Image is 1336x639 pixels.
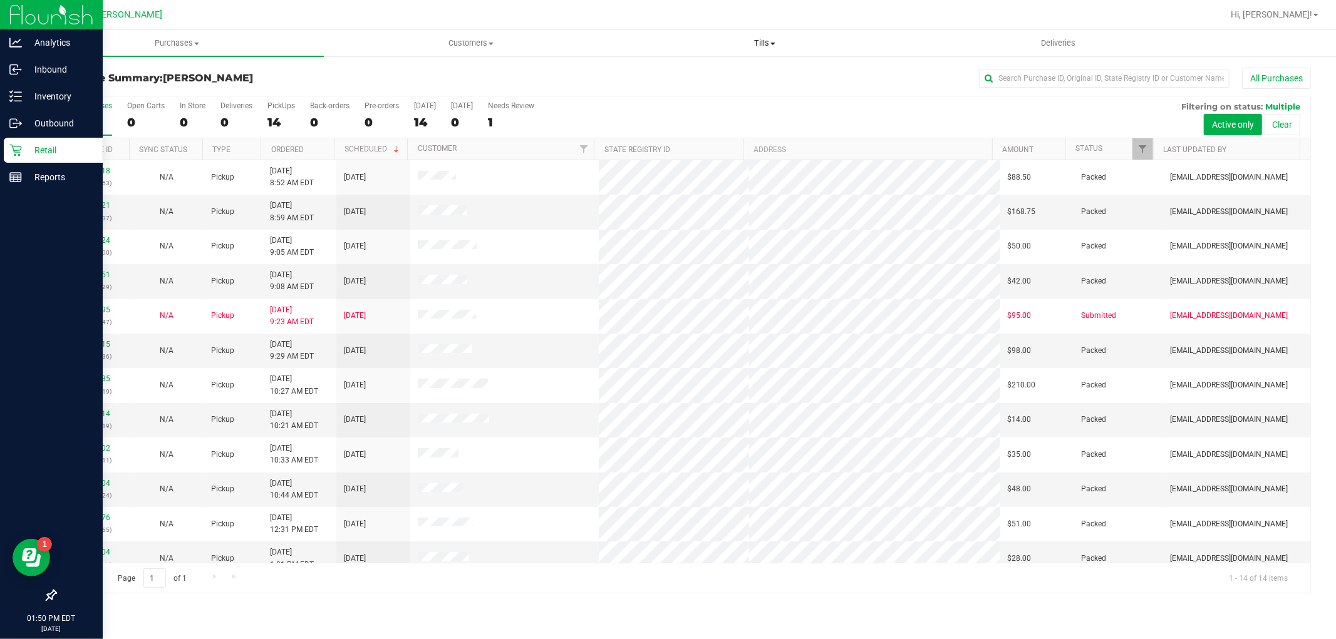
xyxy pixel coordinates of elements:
[107,568,197,588] span: Page of 1
[310,115,350,130] div: 0
[160,381,173,389] span: Not Applicable
[1170,206,1288,218] span: [EMAIL_ADDRESS][DOMAIN_NAME]
[75,444,110,452] a: 12013702
[160,519,173,528] span: Not Applicable
[270,408,318,432] span: [DATE] 10:21 AM EDT
[6,613,97,624] p: 01:50 PM EDT
[75,374,110,383] a: 12013385
[344,206,366,218] span: [DATE]
[451,101,473,110] div: [DATE]
[1219,568,1298,587] span: 1 - 14 of 14 items
[160,207,173,216] span: Not Applicable
[418,144,457,153] a: Customer
[270,304,314,328] span: [DATE] 9:23 AM EDT
[1075,144,1102,153] a: Status
[1164,145,1227,154] a: Last Updated By
[270,512,318,536] span: [DATE] 12:31 PM EDT
[30,38,324,49] span: Purchases
[270,339,314,362] span: [DATE] 9:29 AM EDT
[211,379,234,391] span: Pickup
[160,240,173,252] button: N/A
[160,415,173,424] span: Not Applicable
[75,479,110,488] a: 12013804
[270,546,314,570] span: [DATE] 1:01 PM EDT
[160,414,173,426] button: N/A
[75,270,110,279] a: 12012651
[1170,240,1288,252] span: [EMAIL_ADDRESS][DOMAIN_NAME]
[160,346,173,355] span: Not Applicable
[344,379,366,391] span: [DATE]
[160,450,173,459] span: Not Applicable
[1008,414,1032,426] span: $14.00
[22,35,97,50] p: Analytics
[160,553,173,565] button: N/A
[160,484,173,493] span: Not Applicable
[618,30,911,56] a: Tills
[911,30,1205,56] a: Deliveries
[1082,483,1107,495] span: Packed
[6,624,97,633] p: [DATE]
[160,518,173,530] button: N/A
[1008,379,1036,391] span: $210.00
[160,173,173,181] span: Not Applicable
[1170,518,1288,530] span: [EMAIL_ADDRESS][DOMAIN_NAME]
[75,513,110,522] a: 12014776
[163,72,253,84] span: [PERSON_NAME]
[75,548,110,556] a: 12014904
[344,145,401,153] a: Scheduled
[267,101,295,110] div: PickUps
[160,345,173,357] button: N/A
[1170,345,1288,357] span: [EMAIL_ADDRESS][DOMAIN_NAME]
[1008,553,1032,565] span: $28.00
[344,171,366,183] span: [DATE]
[365,101,399,110] div: Pre-orders
[75,236,110,245] a: 12012624
[1264,114,1300,135] button: Clear
[75,201,110,210] a: 12012221
[211,240,234,252] span: Pickup
[1170,171,1288,183] span: [EMAIL_ADDRESS][DOMAIN_NAME]
[180,115,205,130] div: 0
[573,138,594,160] a: Filter
[9,144,22,156] inline-svg: Retail
[160,242,173,250] span: Not Applicable
[1082,275,1107,287] span: Packed
[75,305,110,314] a: 12012895
[143,568,166,588] input: 1
[37,537,52,552] iframe: Resource center unread badge
[9,117,22,130] inline-svg: Outbound
[1082,240,1107,252] span: Packed
[211,553,234,565] span: Pickup
[9,36,22,49] inline-svg: Analytics
[160,275,173,287] button: N/A
[211,449,234,461] span: Pickup
[1024,38,1092,49] span: Deliveries
[13,539,50,576] iframe: Resource center
[270,200,314,223] span: [DATE] 8:59 AM EDT
[22,89,97,104] p: Inventory
[22,143,97,158] p: Retail
[604,145,670,154] a: State Registry ID
[1008,518,1032,530] span: $51.00
[365,115,399,130] div: 0
[1082,206,1107,218] span: Packed
[160,206,173,218] button: N/A
[1002,145,1033,154] a: Amount
[220,115,252,130] div: 0
[1170,414,1288,426] span: [EMAIL_ADDRESS][DOMAIN_NAME]
[9,63,22,76] inline-svg: Inbound
[160,379,173,391] button: N/A
[270,165,314,189] span: [DATE] 8:52 AM EDT
[1008,275,1032,287] span: $42.00
[270,442,318,466] span: [DATE] 10:33 AM EDT
[160,449,173,461] button: N/A
[1008,171,1032,183] span: $88.50
[344,449,366,461] span: [DATE]
[344,483,366,495] span: [DATE]
[1008,345,1032,357] span: $98.00
[160,483,173,495] button: N/A
[267,115,295,130] div: 14
[1008,240,1032,252] span: $50.00
[1170,275,1288,287] span: [EMAIL_ADDRESS][DOMAIN_NAME]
